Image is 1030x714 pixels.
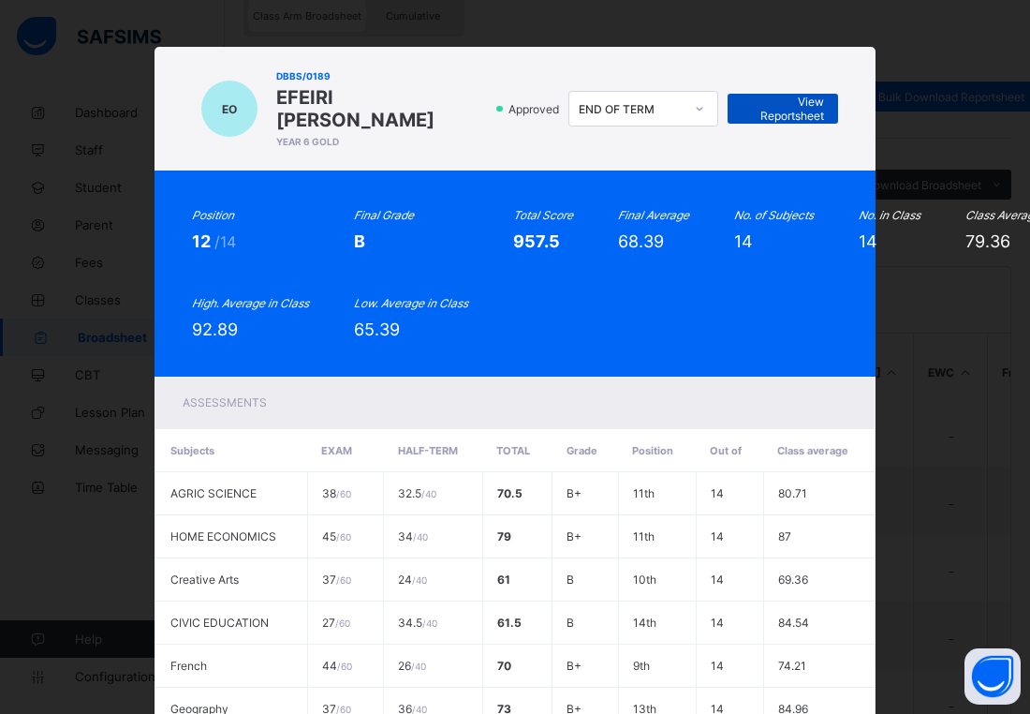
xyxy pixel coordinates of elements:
[192,231,214,251] span: 12
[321,444,352,457] span: EXAM
[497,529,511,543] span: 79
[965,231,1010,251] span: 79.36
[398,486,436,500] span: 32.5
[183,395,267,409] span: Assessments
[354,296,468,310] i: Low. Average in Class
[170,486,257,500] span: AGRIC SCIENCE
[337,661,352,672] span: / 60
[618,208,689,222] i: Final Average
[192,296,309,310] i: High. Average in Class
[214,232,236,251] span: /14
[633,616,656,630] span: 14th
[711,573,724,587] span: 14
[398,573,427,587] span: 24
[170,529,276,543] span: HOME ECONOMICS
[354,320,400,339] span: 65.39
[335,617,350,629] span: / 60
[322,659,352,673] span: 44
[497,573,510,587] span: 61
[276,70,487,82] span: DBBS/0189
[421,488,436,499] span: / 40
[170,616,269,630] span: CIVIC EDUCATION
[618,231,664,251] span: 68.39
[566,444,597,457] span: Grade
[710,444,742,457] span: Out of
[192,208,234,222] i: Position
[496,444,530,457] span: Total
[336,574,351,586] span: / 60
[566,486,581,500] span: B+
[336,531,351,543] span: / 60
[778,486,807,500] span: 80.71
[398,616,437,630] span: 34.5
[742,95,824,123] span: View Reportsheet
[336,488,351,499] span: / 60
[711,529,724,543] span: 14
[354,231,365,251] span: B
[711,659,724,673] span: 14
[633,659,650,673] span: 9th
[566,659,581,673] span: B+
[276,136,487,147] span: YEAR 6 GOLD
[322,529,351,543] span: 45
[411,661,426,672] span: / 40
[322,616,350,630] span: 27
[497,616,522,630] span: 61.5
[497,659,511,673] span: 70
[170,573,239,587] span: Creative Arts
[354,208,414,222] i: Final Grade
[222,102,237,116] span: EO
[964,648,1021,705] button: Open asap
[398,659,426,673] span: 26
[734,231,753,251] span: 14
[778,659,806,673] span: 74.21
[778,573,808,587] span: 69.36
[566,573,574,587] span: B
[322,486,351,500] span: 38
[711,486,724,500] span: 14
[711,616,724,630] span: 14
[192,320,238,339] span: 92.89
[778,529,791,543] span: 87
[412,574,427,586] span: / 40
[566,616,574,630] span: B
[513,208,573,222] i: Total Score
[778,616,809,630] span: 84.54
[566,529,581,543] span: B+
[513,231,560,251] span: 957.5
[276,86,487,131] span: EFEIRI [PERSON_NAME]
[398,444,458,457] span: HALF-TERM
[497,486,522,500] span: 70.5
[633,573,656,587] span: 10th
[632,444,673,457] span: Position
[579,102,684,116] div: END OF TERM
[777,444,848,457] span: Class average
[322,573,351,587] span: 37
[170,444,214,457] span: Subjects
[398,529,428,543] span: 34
[859,231,877,251] span: 14
[507,102,565,116] span: Approved
[633,486,655,500] span: 11th
[170,659,207,673] span: French
[413,531,428,543] span: / 40
[734,208,814,222] i: No. of Subjects
[633,529,655,543] span: 11th
[859,208,920,222] i: No. in Class
[422,617,437,629] span: / 40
